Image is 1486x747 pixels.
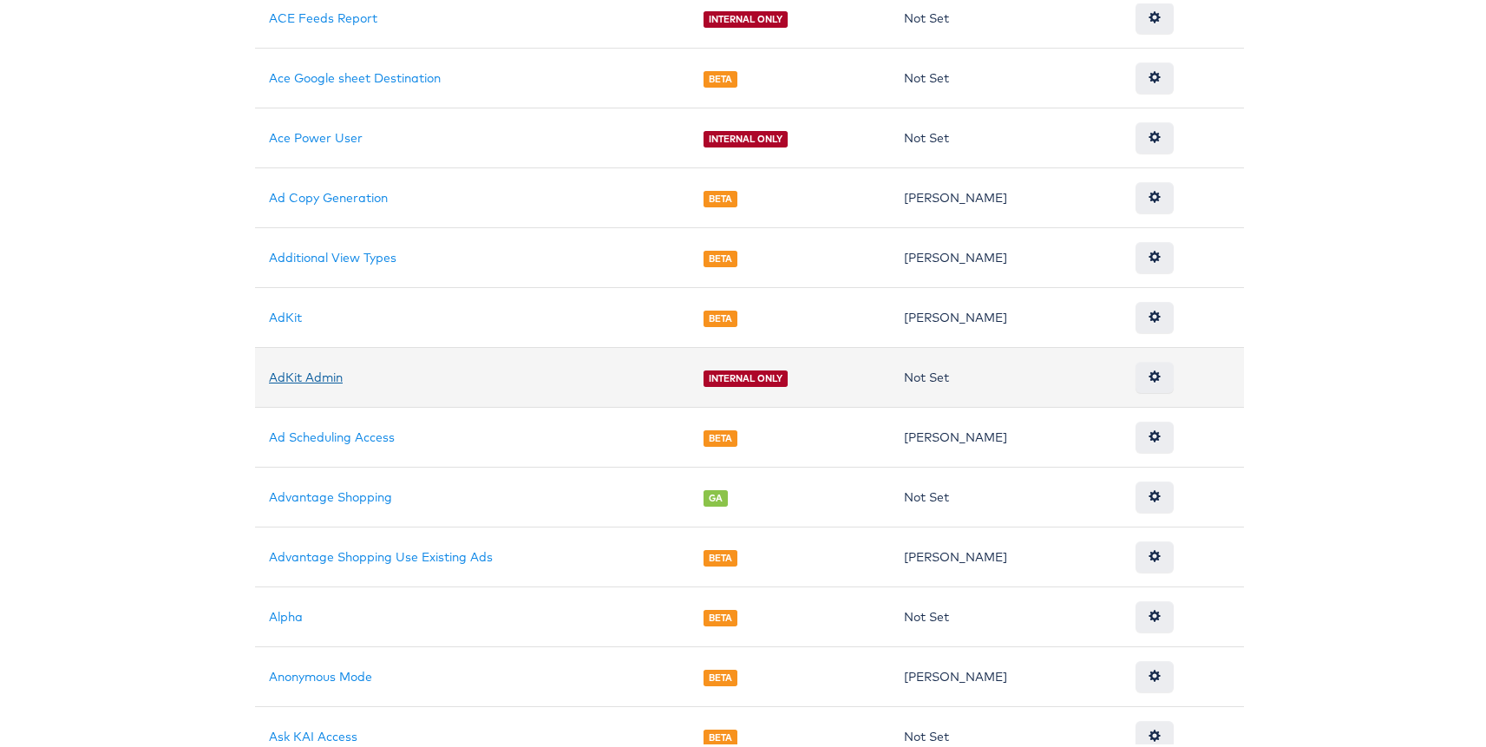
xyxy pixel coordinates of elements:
td: Not Set [890,464,1122,524]
span: BETA [704,187,738,204]
td: [PERSON_NAME] [890,285,1122,344]
a: Anonymous Mode [269,665,372,681]
span: BETA [704,726,738,743]
span: INTERNAL ONLY [704,8,789,24]
a: Ace Google sheet Destination [269,67,441,82]
a: Ad Copy Generation [269,187,388,202]
a: Additional View Types [269,246,396,262]
a: Ad Scheduling Access [269,426,395,442]
td: [PERSON_NAME] [890,165,1122,225]
span: BETA [704,427,738,443]
td: [PERSON_NAME] [890,225,1122,285]
span: INTERNAL ONLY [704,128,789,144]
span: BETA [704,247,738,264]
span: BETA [704,307,738,324]
span: BETA [704,68,738,84]
span: GA [704,487,729,503]
td: Not Set [890,105,1122,165]
td: [PERSON_NAME] [890,644,1122,704]
td: Not Set [890,344,1122,404]
a: Advantage Shopping Use Existing Ads [269,546,493,561]
span: BETA [704,606,738,623]
td: [PERSON_NAME] [890,524,1122,584]
span: BETA [704,666,738,683]
a: Alpha [269,606,303,621]
td: Not Set [890,45,1122,105]
span: BETA [704,547,738,563]
td: [PERSON_NAME] [890,404,1122,464]
a: ACE Feeds Report [269,7,377,23]
td: Not Set [890,584,1122,644]
a: AdKit [269,306,302,322]
a: Ask KAI Access [269,725,357,741]
a: Advantage Shopping [269,486,392,501]
a: AdKit Admin [269,366,343,382]
span: INTERNAL ONLY [704,367,789,383]
a: Ace Power User [269,127,363,142]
